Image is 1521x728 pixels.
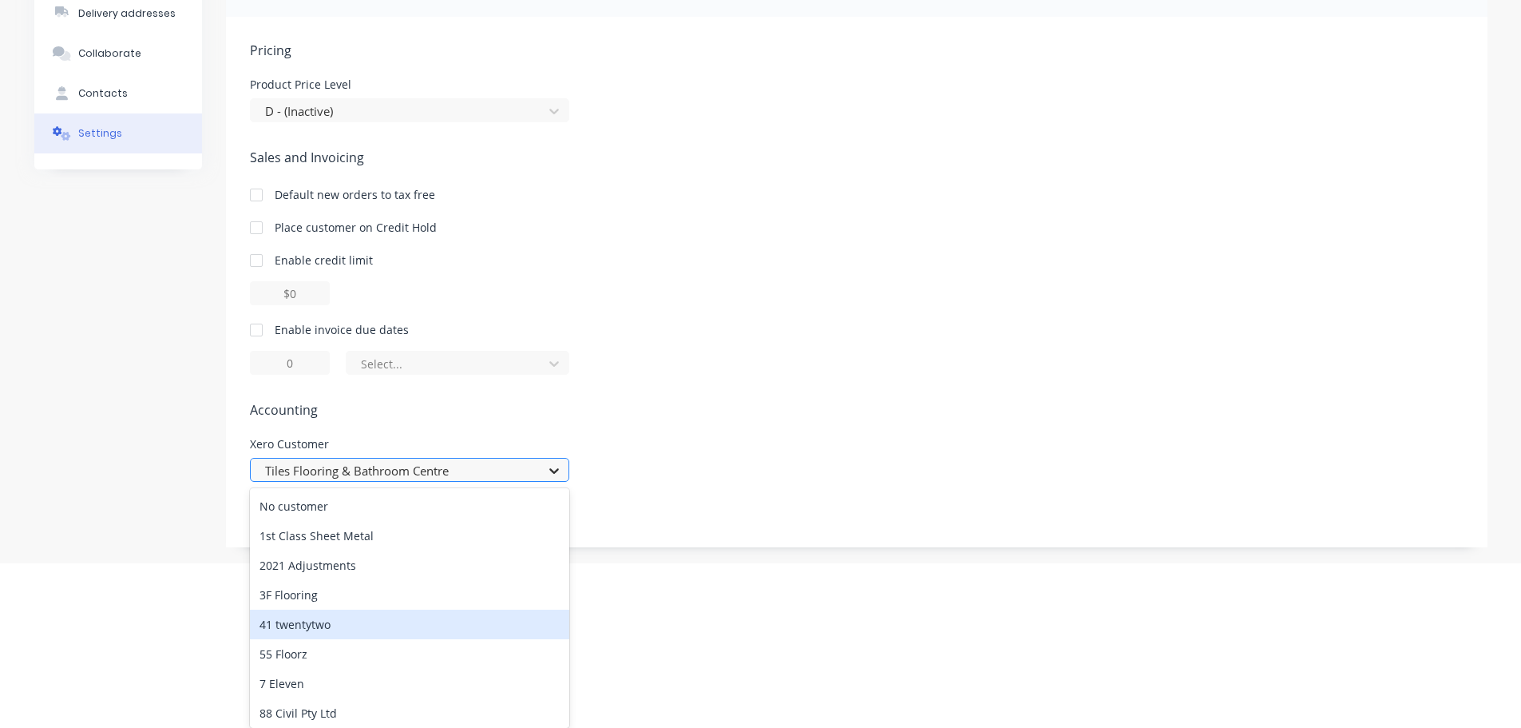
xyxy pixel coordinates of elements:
[250,491,569,521] div: No customer
[250,669,569,698] div: 7 Eleven
[250,639,569,669] div: 55 Floorz
[250,148,1464,167] span: Sales and Invoicing
[250,400,1464,420] span: Accounting
[34,113,202,153] button: Settings
[250,351,330,375] input: 0
[275,252,373,269] div: Enable credit limit
[78,6,176,21] div: Delivery addresses
[250,521,569,551] div: 1st Class Sheet Metal
[78,46,141,61] div: Collaborate
[34,74,202,113] button: Contacts
[78,126,122,141] div: Settings
[250,281,330,305] input: $0
[250,551,569,580] div: 2021 Adjustments
[34,34,202,74] button: Collaborate
[250,610,569,639] div: 41 twentytwo
[250,439,569,450] div: Xero Customer
[78,86,128,101] div: Contacts
[275,321,409,338] div: Enable invoice due dates
[250,580,569,610] div: 3F Flooring
[250,698,569,728] div: 88 Civil Pty Ltd
[275,219,437,236] div: Place customer on Credit Hold
[250,79,569,90] div: Product Price Level
[361,356,533,372] div: Select...
[275,186,435,203] div: Default new orders to tax free
[250,41,1464,60] span: Pricing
